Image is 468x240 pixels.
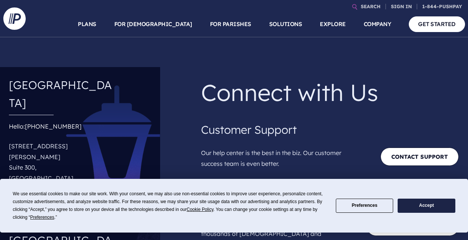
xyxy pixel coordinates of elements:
[30,215,54,220] span: Preferences
[25,123,82,130] a: [PHONE_NUMBER]
[78,11,96,37] a: PLANS
[364,11,391,37] a: COMPANY
[13,190,327,221] div: We use essential cookies to make our site work. With your consent, we may also use non-essential ...
[201,139,356,172] p: Our help center is the best in the biz. Our customer success team is even better.
[398,199,455,213] button: Accept
[114,11,192,37] a: FOR [DEMOGRAPHIC_DATA]
[320,11,346,37] a: EXPLORE
[409,16,465,32] a: GET STARTED
[9,73,115,115] h4: [GEOGRAPHIC_DATA]
[187,207,213,212] span: Cookie Policy
[210,11,251,37] a: FOR PARISHES
[381,148,459,166] a: Contact Support
[201,73,459,112] p: Connect with Us
[201,121,459,139] h4: Customer Support
[9,121,115,187] div: Hello:
[9,138,115,187] p: [STREET_ADDRESS][PERSON_NAME] Suite 300, [GEOGRAPHIC_DATA]
[269,11,302,37] a: SOLUTIONS
[336,199,393,213] button: Preferences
